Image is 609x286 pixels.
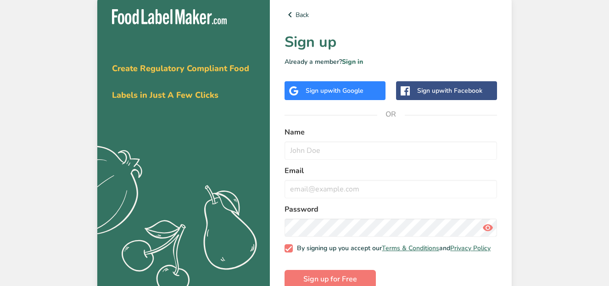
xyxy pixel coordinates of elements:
[285,180,497,198] input: email@example.com
[342,57,363,66] a: Sign in
[285,127,497,138] label: Name
[293,244,491,252] span: By signing up you accept our and
[285,204,497,215] label: Password
[285,31,497,53] h1: Sign up
[112,63,249,101] span: Create Regulatory Compliant Food Labels in Just A Few Clicks
[285,141,497,160] input: John Doe
[112,9,227,24] img: Food Label Maker
[377,101,405,128] span: OR
[328,86,363,95] span: with Google
[285,165,497,176] label: Email
[382,244,439,252] a: Terms & Conditions
[306,86,363,95] div: Sign up
[285,57,497,67] p: Already a member?
[439,86,482,95] span: with Facebook
[450,244,491,252] a: Privacy Policy
[285,9,497,20] a: Back
[417,86,482,95] div: Sign up
[303,274,357,285] span: Sign up for Free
